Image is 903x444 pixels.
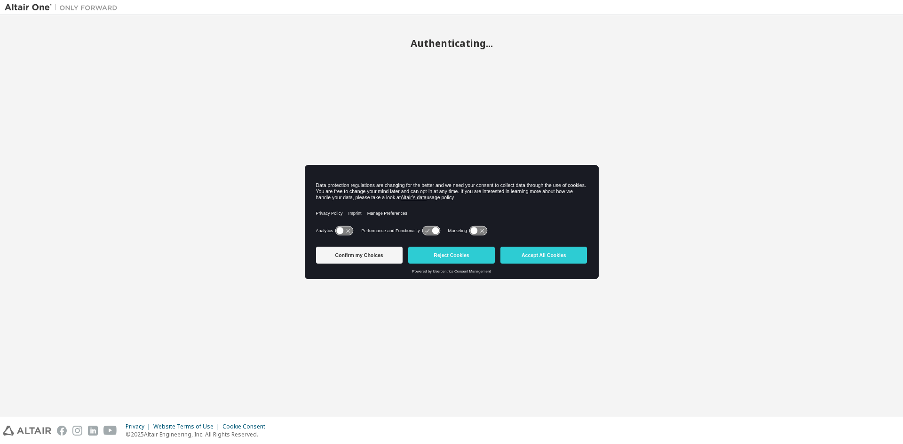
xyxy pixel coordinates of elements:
[126,430,271,438] p: © 2025 Altair Engineering, Inc. All Rights Reserved.
[222,423,271,430] div: Cookie Consent
[57,426,67,436] img: facebook.svg
[153,423,222,430] div: Website Terms of Use
[126,423,153,430] div: Privacy
[5,37,898,49] h2: Authenticating...
[88,426,98,436] img: linkedin.svg
[72,426,82,436] img: instagram.svg
[5,3,122,12] img: Altair One
[3,426,51,436] img: altair_logo.svg
[103,426,117,436] img: youtube.svg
